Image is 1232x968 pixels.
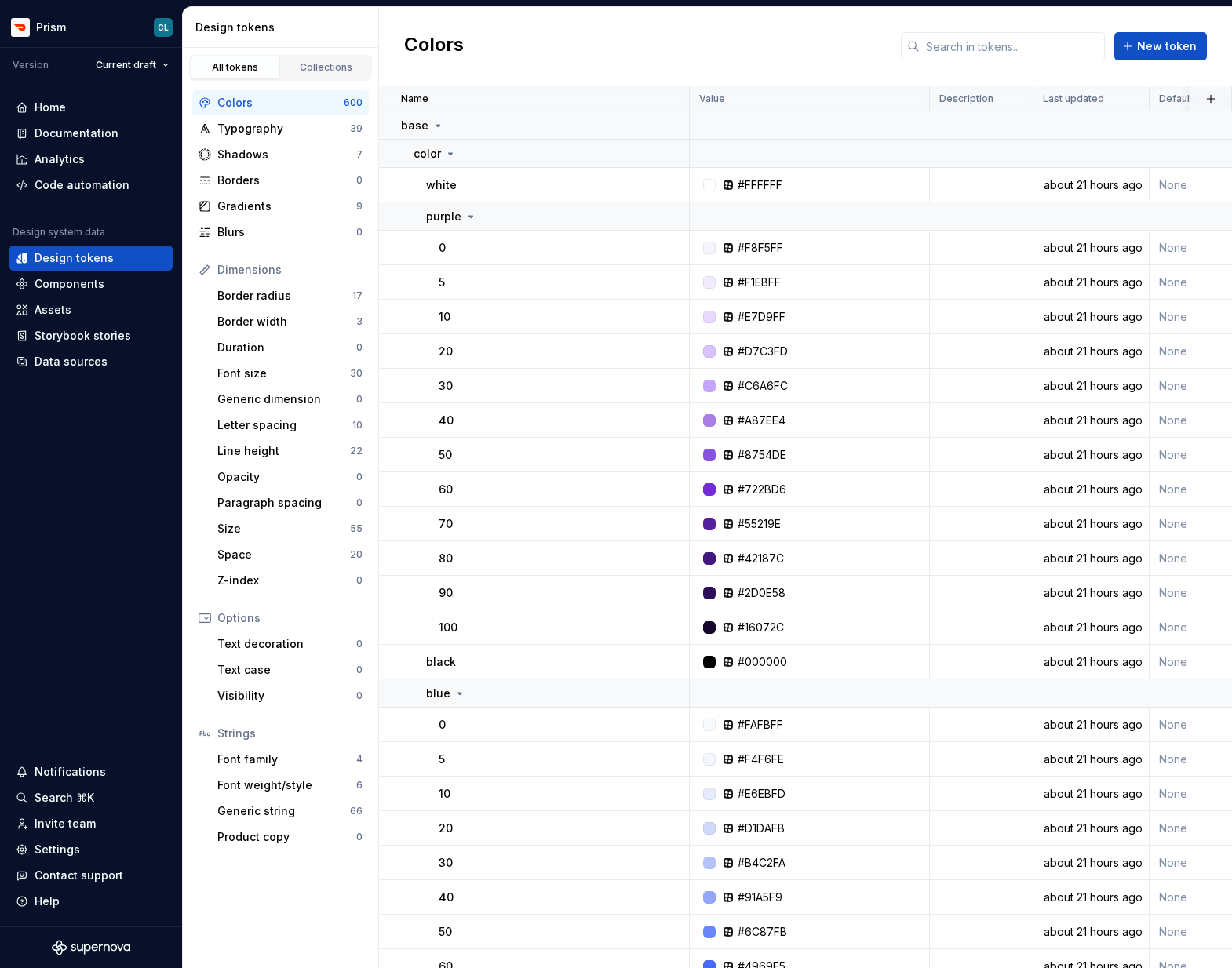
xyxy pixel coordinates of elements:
[9,889,173,914] button: Help
[738,344,788,359] div: #D7C3FD
[1034,821,1148,836] div: about 21 hours ago
[211,439,369,464] a: Line height22
[211,464,369,489] a: Opacity0
[356,497,363,509] div: 0
[1034,240,1148,256] div: about 21 hours ago
[13,226,105,238] div: Design system data
[738,821,785,836] div: #D1DAFB
[217,829,356,845] div: Product copy
[356,315,363,328] div: 3
[217,262,363,278] div: Dimensions
[1114,32,1207,60] button: New token
[738,551,784,566] div: #42187C
[426,209,461,224] p: purple
[35,100,66,115] div: Home
[1034,551,1148,566] div: about 21 hours ago
[439,585,453,601] p: 90
[404,32,464,60] h2: Colors
[1043,93,1104,105] p: Last updated
[96,59,156,71] span: Current draft
[9,811,173,836] a: Invite team
[350,805,363,817] div: 66
[356,393,363,406] div: 0
[1159,93,1215,105] p: DefaultDark
[439,890,454,905] p: 40
[738,890,782,905] div: #91A5F9
[217,573,356,588] div: Z-index
[9,759,173,784] button: Notifications
[356,638,363,650] div: 0
[9,246,173,271] a: Design tokens
[439,447,452,463] p: 50
[1034,585,1148,601] div: about 21 hours ago
[217,224,356,240] div: Blurs
[356,779,363,792] div: 6
[1034,482,1148,497] div: about 21 hours ago
[738,620,784,635] div: #16072C
[1034,309,1148,325] div: about 21 hours ago
[352,419,363,431] div: 10
[9,271,173,297] a: Components
[738,177,782,193] div: #FFFFFF
[211,283,369,308] a: Border radius17
[738,413,785,428] div: #A87EE4
[356,831,363,843] div: 0
[217,314,356,329] div: Border width
[35,177,129,193] div: Code automation
[352,289,363,302] div: 17
[356,664,363,676] div: 0
[192,142,369,167] a: Shadows7
[738,516,781,532] div: #55219E
[1034,378,1148,394] div: about 21 hours ago
[217,688,356,704] div: Visibility
[356,471,363,483] div: 0
[356,341,363,354] div: 0
[211,361,369,386] a: Font size30
[35,151,85,167] div: Analytics
[350,367,363,380] div: 30
[439,821,453,836] p: 20
[158,21,169,34] div: CL
[211,490,369,515] a: Paragraph spacing0
[1034,344,1148,359] div: about 21 hours ago
[426,177,457,193] p: white
[738,240,783,256] div: #F8F5FF
[439,344,453,359] p: 20
[217,547,350,562] div: Space
[439,786,450,802] p: 10
[699,93,725,105] p: Value
[738,447,786,463] div: #8754DE
[36,20,66,35] div: Prism
[350,522,363,535] div: 55
[217,469,356,485] div: Opacity
[35,790,94,806] div: Search ⌘K
[356,200,363,213] div: 9
[196,61,275,74] div: All tokens
[89,54,176,76] button: Current draft
[192,194,369,219] a: Gradients9
[217,121,350,136] div: Typography
[439,378,453,394] p: 30
[52,940,130,955] a: Supernova Logo
[217,417,352,433] div: Letter spacing
[217,662,356,678] div: Text case
[9,121,173,146] a: Documentation
[738,654,787,670] div: #000000
[217,288,352,304] div: Border radius
[356,174,363,187] div: 0
[35,842,80,857] div: Settings
[35,764,106,780] div: Notifications
[9,349,173,374] a: Data sources
[217,443,350,459] div: Line height
[439,924,452,940] p: 50
[439,751,445,767] p: 5
[738,378,788,394] div: #C6A6FC
[192,90,369,115] a: Colors600
[35,302,71,318] div: Assets
[35,868,123,883] div: Contact support
[35,354,108,369] div: Data sources
[211,387,369,412] a: Generic dimension0
[1137,38,1197,54] span: New token
[11,18,30,37] img: bd52d190-91a7-4889-9e90-eccda45865b1.png
[217,366,350,381] div: Font size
